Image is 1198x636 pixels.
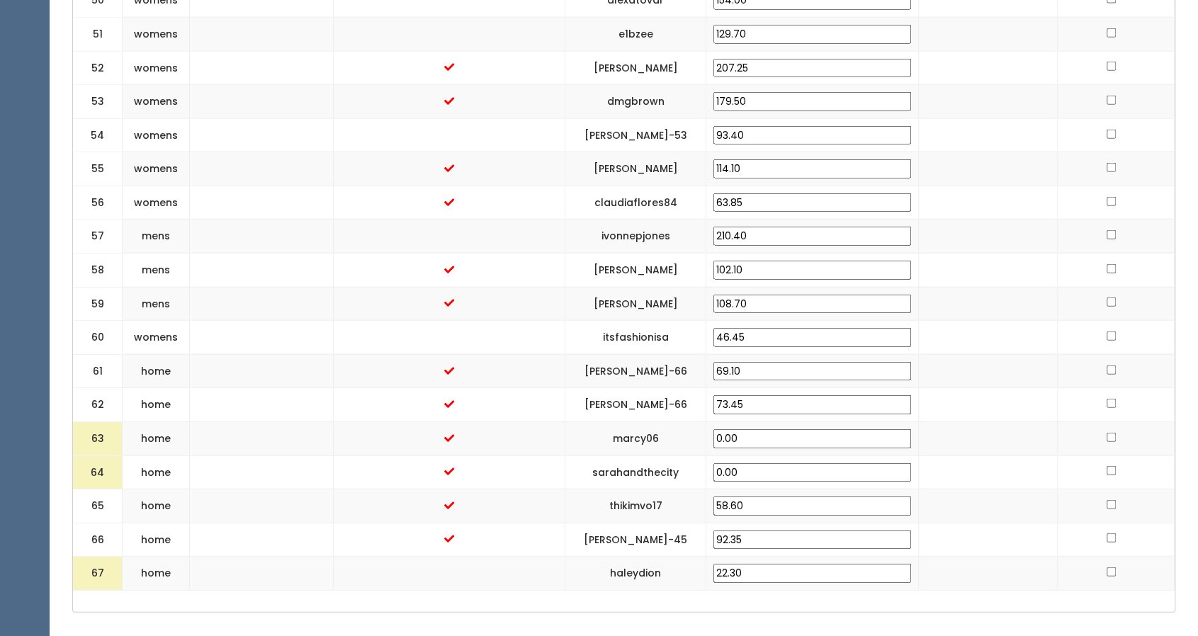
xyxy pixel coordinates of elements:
td: 55 [73,152,123,186]
td: 56 [73,186,123,220]
td: [PERSON_NAME]-66 [565,388,706,422]
td: 52 [73,51,123,85]
td: mens [123,287,190,321]
td: 63 [73,421,123,455]
td: home [123,455,190,489]
td: ivonnepjones [565,220,706,254]
td: home [123,489,190,523]
td: 58 [73,254,123,288]
td: 67 [73,557,123,591]
td: dmgbrown [565,85,706,119]
td: mens [123,220,190,254]
td: womens [123,51,190,85]
td: sarahandthecity [565,455,706,489]
td: 65 [73,489,123,523]
td: 59 [73,287,123,321]
td: home [123,557,190,591]
td: [PERSON_NAME] [565,287,706,321]
td: 54 [73,118,123,152]
td: home [123,523,190,557]
td: womens [123,118,190,152]
td: home [123,388,190,422]
td: 64 [73,455,123,489]
td: marcy06 [565,421,706,455]
td: home [123,421,190,455]
td: 51 [73,18,123,52]
td: womens [123,186,190,220]
td: haleydion [565,557,706,591]
td: thikimvo17 [565,489,706,523]
td: home [123,354,190,388]
td: 53 [73,85,123,119]
td: itsfashionisa [565,321,706,355]
td: womens [123,152,190,186]
td: 61 [73,354,123,388]
td: [PERSON_NAME]-53 [565,118,706,152]
td: 60 [73,321,123,355]
td: [PERSON_NAME] [565,152,706,186]
td: womens [123,85,190,119]
td: mens [123,254,190,288]
td: womens [123,18,190,52]
td: claudiaflores84 [565,186,706,220]
td: [PERSON_NAME]-66 [565,354,706,388]
td: [PERSON_NAME] [565,51,706,85]
td: 62 [73,388,123,422]
td: e1bzee [565,18,706,52]
td: [PERSON_NAME] [565,254,706,288]
td: 57 [73,220,123,254]
td: 66 [73,523,123,557]
td: [PERSON_NAME]-45 [565,523,706,557]
td: womens [123,321,190,355]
